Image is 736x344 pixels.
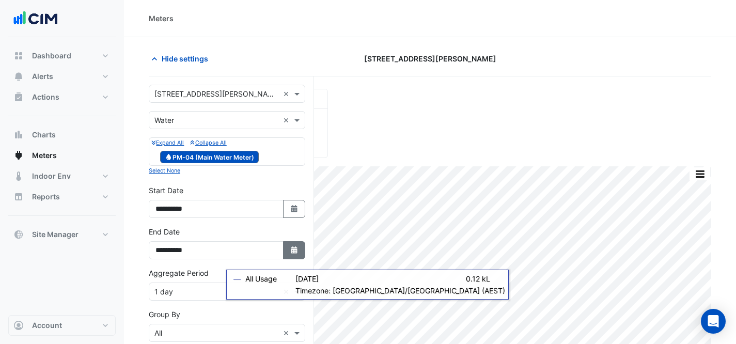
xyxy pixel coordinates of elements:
span: Site Manager [32,229,79,240]
button: Reports [8,186,116,207]
span: Indoor Env [32,171,71,181]
button: Account [8,315,116,336]
span: Alerts [32,71,53,82]
span: Actions [32,92,59,102]
button: Collapse All [190,138,226,147]
span: Charts [32,130,56,140]
label: Start Date [149,185,183,196]
span: Clear [283,115,292,126]
small: Expand All [151,139,184,146]
small: Collapse All [190,139,226,146]
span: Meters [32,150,57,161]
button: Charts [8,124,116,145]
button: Actions [8,87,116,107]
label: Aggregate Period [149,268,209,278]
label: End Date [149,226,180,237]
label: Group By [149,309,180,320]
app-icon: Site Manager [13,229,24,240]
app-icon: Actions [13,92,24,102]
app-icon: Dashboard [13,51,24,61]
img: Company Logo [12,8,59,29]
button: Alerts [8,66,116,87]
fa-icon: Select Date [290,205,299,213]
fa-icon: Water [165,153,173,161]
span: PM-04 (Main Water Meter) [160,151,259,163]
div: Meters [149,13,174,24]
app-icon: Alerts [13,71,24,82]
span: Reports [32,192,60,202]
app-icon: Reports [13,192,24,202]
span: Hide settings [162,53,208,64]
span: [STREET_ADDRESS][PERSON_NAME] [364,53,496,64]
app-icon: Indoor Env [13,171,24,181]
button: Dashboard [8,45,116,66]
fa-icon: Select Date [290,246,299,255]
button: Hide settings [149,50,215,68]
span: Clear [283,327,292,338]
button: Site Manager [8,224,116,245]
button: Select None [149,166,180,175]
span: Account [32,320,62,331]
span: Clear [283,286,292,297]
span: Dashboard [32,51,71,61]
button: Meters [8,145,116,166]
button: Indoor Env [8,166,116,186]
app-icon: Meters [13,150,24,161]
button: More Options [690,167,710,180]
small: Select None [149,167,180,174]
app-icon: Charts [13,130,24,140]
button: Expand All [151,138,184,147]
span: Clear [283,88,292,99]
div: Open Intercom Messenger [701,309,726,334]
